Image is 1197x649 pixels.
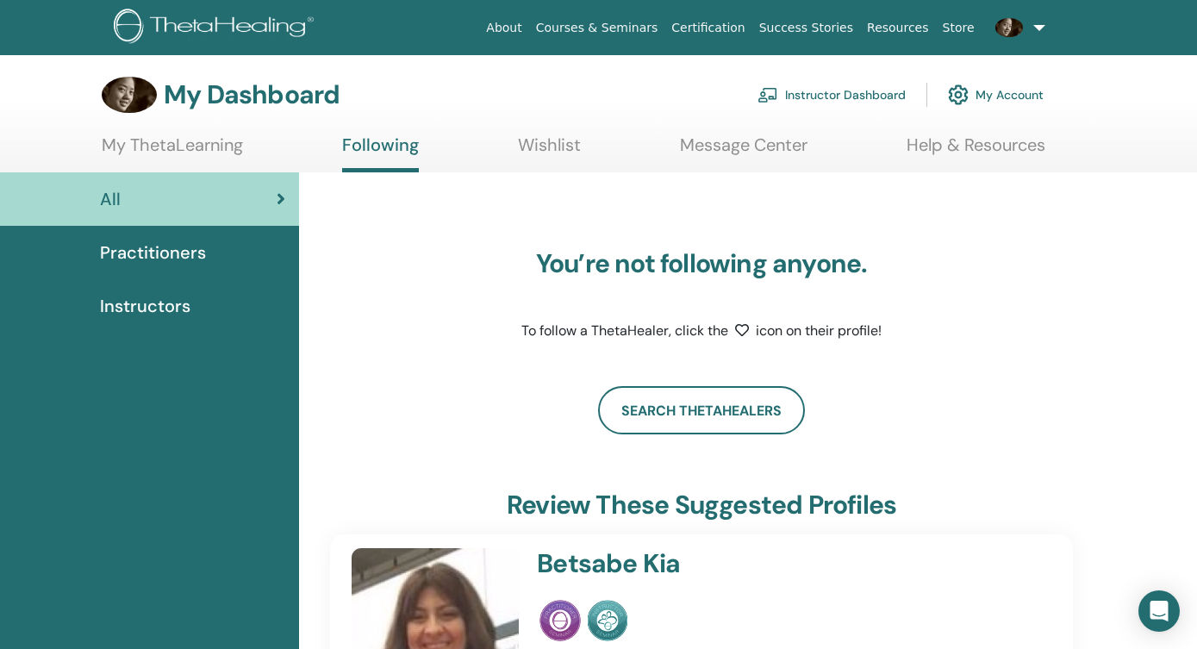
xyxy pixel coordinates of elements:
img: logo.png [114,9,320,47]
a: My ThetaLearning [102,134,243,168]
h3: My Dashboard [164,79,340,110]
a: Wishlist [518,134,581,168]
h4: Betsabe Kia [537,548,956,579]
a: Message Center [680,134,807,168]
p: To follow a ThetaHealer, click the icon on their profile! [486,321,917,341]
div: Open Intercom Messenger [1138,590,1180,632]
span: All [100,186,121,212]
span: Instructors [100,293,190,319]
a: My Account [948,76,1044,114]
a: Resources [860,12,936,44]
a: Certification [664,12,751,44]
img: chalkboard-teacher.svg [757,87,778,103]
a: Help & Resources [907,134,1045,168]
a: Courses & Seminars [529,12,665,44]
img: default.jpg [102,77,157,113]
span: Practitioners [100,240,206,265]
img: cog.svg [948,80,969,109]
a: Following [342,134,419,172]
a: Instructor Dashboard [757,76,906,114]
a: Search ThetaHealers [598,386,805,434]
h3: You’re not following anyone. [486,248,917,279]
a: Success Stories [752,12,860,44]
a: Store [936,12,982,44]
img: default.jpg [995,18,1023,36]
a: About [479,12,528,44]
h3: Review these suggested profiles [507,490,896,521]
